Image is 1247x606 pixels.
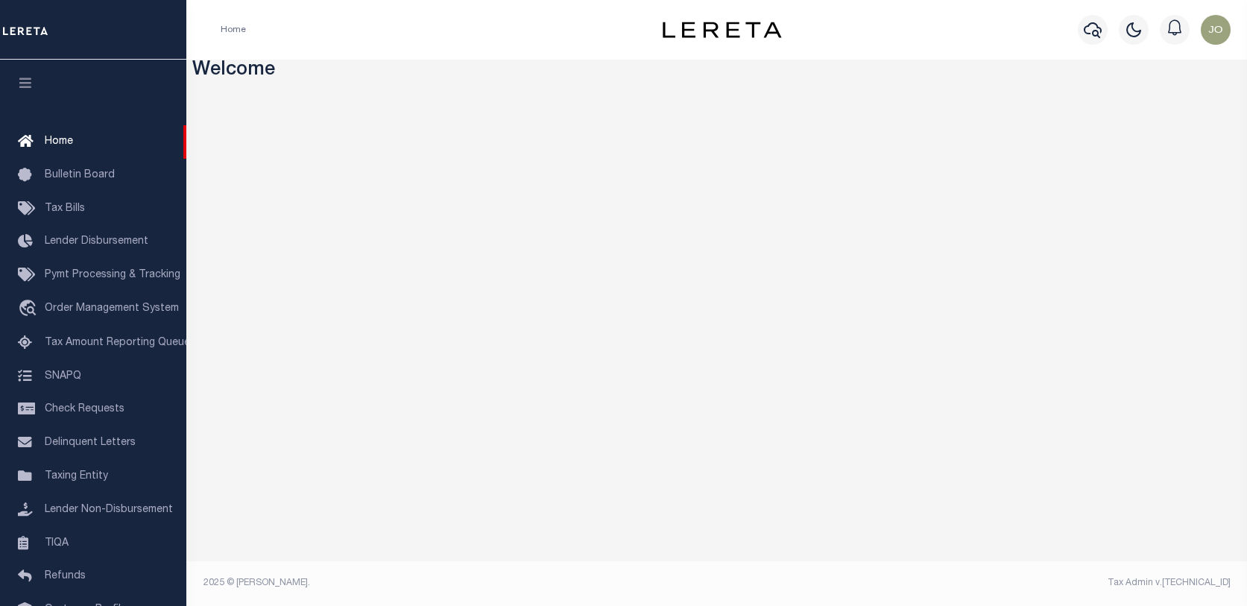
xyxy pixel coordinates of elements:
[18,300,42,319] i: travel_explore
[45,136,73,147] span: Home
[663,22,782,38] img: logo-dark.svg
[728,576,1231,590] div: Tax Admin v.[TECHNICAL_ID]
[45,438,136,448] span: Delinquent Letters
[45,170,115,180] span: Bulletin Board
[45,270,180,280] span: Pymt Processing & Tracking
[45,537,69,548] span: TIQA
[192,60,1242,83] h3: Welcome
[45,203,85,214] span: Tax Bills
[221,23,246,37] li: Home
[45,303,179,314] span: Order Management System
[45,571,86,581] span: Refunds
[45,236,148,247] span: Lender Disbursement
[45,370,81,381] span: SNAPQ
[45,338,190,348] span: Tax Amount Reporting Queue
[45,471,108,482] span: Taxing Entity
[45,505,173,515] span: Lender Non-Disbursement
[45,404,124,414] span: Check Requests
[192,576,717,590] div: 2025 © [PERSON_NAME].
[1201,15,1231,45] img: svg+xml;base64,PHN2ZyB4bWxucz0iaHR0cDovL3d3dy53My5vcmcvMjAwMC9zdmciIHBvaW50ZXItZXZlbnRzPSJub25lIi...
